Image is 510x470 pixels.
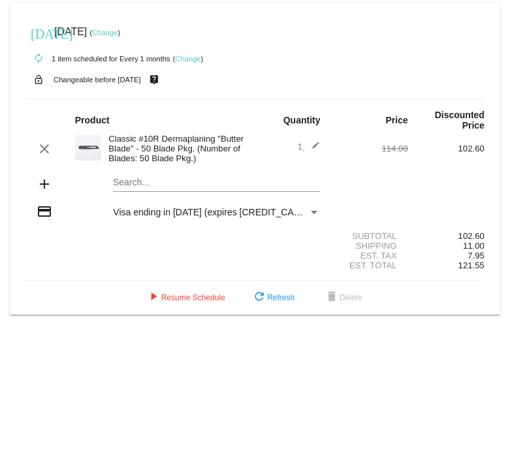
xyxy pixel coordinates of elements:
div: 114.00 [332,144,408,153]
div: Subtotal [332,231,408,241]
mat-icon: live_help [146,71,162,88]
a: Change [92,29,118,37]
mat-icon: play_arrow [146,290,161,305]
span: 7.95 [468,251,485,260]
strong: Product [75,115,110,125]
span: Visa ending in [DATE] (expires [CREDIT_CARD_DATA]) [113,207,340,217]
button: Resume Schedule [135,286,236,309]
div: Classic #10R Dermaplaning "Butter Blade" - 50 Blade Pkg. (Number of Blades: 50 Blade Pkg.) [102,134,255,163]
small: 1 item scheduled for Every 1 months [25,55,170,63]
div: Est. Total [332,260,408,270]
span: 11.00 [463,241,485,251]
strong: Discounted Price [435,110,485,131]
mat-icon: refresh [251,290,267,305]
span: 1 [297,142,320,151]
div: 102.60 [408,144,485,153]
span: Resume Schedule [146,293,225,302]
strong: Quantity [283,115,321,125]
span: 121.55 [458,260,485,270]
img: dermaplanepro-10r-dermaplaning-blade-up-close.png [75,134,101,161]
mat-icon: [DATE] [31,25,46,40]
mat-icon: clear [37,141,52,157]
a: Change [175,55,200,63]
small: ( ) [89,29,120,37]
mat-select: Payment Method [113,207,320,217]
input: Search... [113,178,320,188]
mat-icon: autorenew [31,51,46,67]
div: Est. Tax [332,251,408,260]
mat-icon: delete [324,290,340,305]
mat-icon: lock_open [31,71,46,88]
button: Delete [313,286,373,309]
mat-icon: add [37,176,52,192]
span: Delete [324,293,362,302]
mat-icon: credit_card [37,204,52,219]
button: Refresh [241,286,305,309]
small: ( ) [173,55,204,63]
span: Refresh [251,293,295,302]
small: Changeable before [DATE] [54,76,141,84]
div: 102.60 [408,231,485,241]
strong: Price [386,115,408,125]
div: Shipping [332,241,408,251]
mat-icon: edit [304,141,320,157]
